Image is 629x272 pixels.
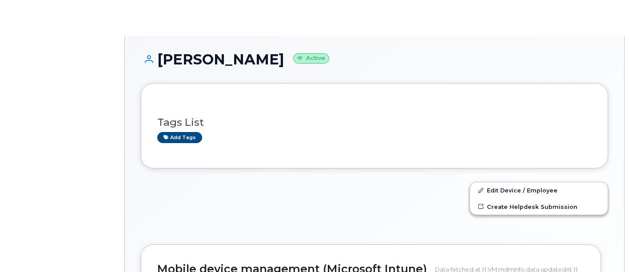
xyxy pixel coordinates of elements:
[157,132,202,143] a: Add tags
[470,182,608,198] a: Edit Device / Employee
[157,117,592,128] h3: Tags List
[470,199,608,215] a: Create Helpdesk Submission
[293,53,329,64] small: Active
[141,52,608,67] h1: [PERSON_NAME]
